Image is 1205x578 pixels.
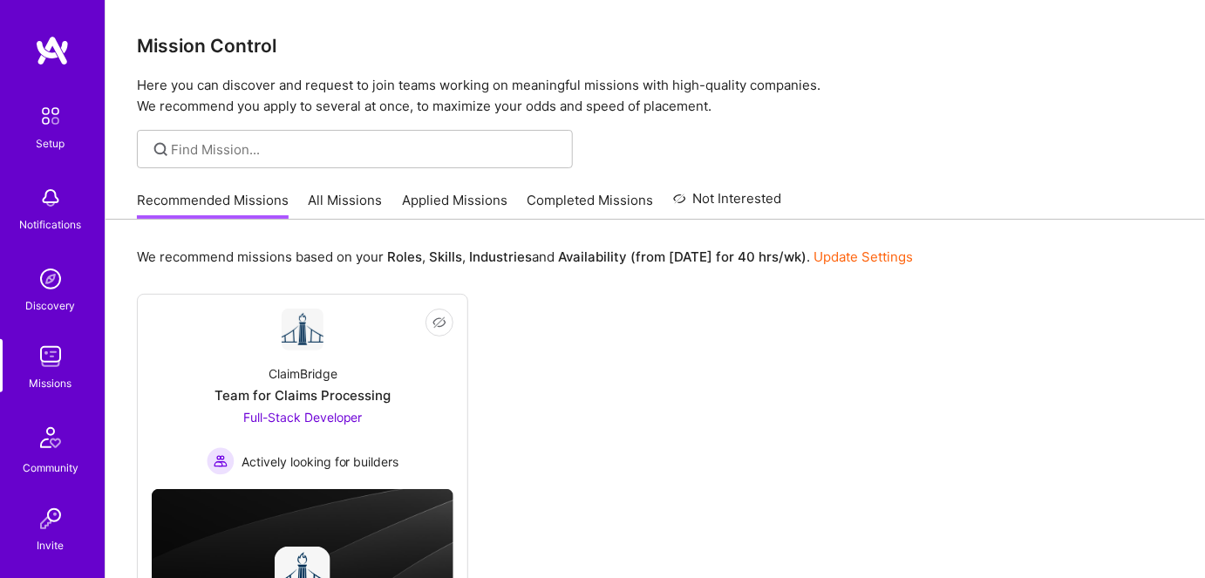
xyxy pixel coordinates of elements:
[151,139,171,160] i: icon SearchGrey
[469,248,532,265] b: Industries
[137,191,289,220] a: Recommended Missions
[309,191,383,220] a: All Missions
[33,262,68,296] img: discovery
[30,417,71,459] img: Community
[207,447,235,475] img: Actively looking for builders
[37,536,65,554] div: Invite
[152,309,453,475] a: Company LogoClaimBridgeTeam for Claims ProcessingFull-Stack Developer Actively looking for builde...
[23,459,78,477] div: Community
[282,309,323,350] img: Company Logo
[429,248,462,265] b: Skills
[673,188,782,220] a: Not Interested
[214,386,391,405] div: Team for Claims Processing
[269,364,337,383] div: ClaimBridge
[35,35,70,66] img: logo
[402,191,507,220] a: Applied Missions
[432,316,446,330] i: icon EyeClosed
[30,374,72,392] div: Missions
[528,191,654,220] a: Completed Missions
[558,248,807,265] b: Availability (from [DATE] for 40 hrs/wk)
[137,35,1174,57] h3: Mission Control
[137,75,1174,117] p: Here you can discover and request to join teams working on meaningful missions with high-quality ...
[33,501,68,536] img: Invite
[172,140,560,159] input: Find Mission...
[242,452,399,471] span: Actively looking for builders
[37,134,65,153] div: Setup
[814,248,913,265] a: Update Settings
[387,248,422,265] b: Roles
[33,180,68,215] img: bell
[137,248,913,266] p: We recommend missions based on your , , and .
[33,339,68,374] img: teamwork
[32,98,69,134] img: setup
[20,215,82,234] div: Notifications
[243,410,363,425] span: Full-Stack Developer
[26,296,76,315] div: Discovery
